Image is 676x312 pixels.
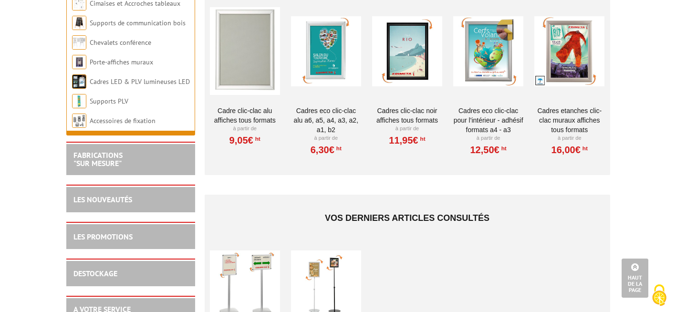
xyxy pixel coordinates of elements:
[72,35,86,50] img: Chevalets conférence
[72,55,86,69] img: Porte-affiches muraux
[72,114,86,128] img: Accessoires de fixation
[73,195,132,204] a: LES NOUVEAUTÉS
[291,135,361,142] p: À partir de
[418,135,426,142] sup: HT
[372,125,442,133] p: À partir de
[534,135,604,142] p: À partir de
[229,137,260,143] a: 9,05€HT
[72,94,86,108] img: Supports PLV
[72,16,86,30] img: Supports de communication bois
[73,150,123,168] a: FABRICATIONS"Sur Mesure"
[90,77,190,86] a: Cadres LED & PLV lumineuses LED
[210,106,280,125] a: Cadre Clic-Clac Alu affiches tous formats
[453,135,523,142] p: À partir de
[647,283,671,307] img: Cookies (fenêtre modale)
[551,147,588,153] a: 16,00€HT
[389,137,425,143] a: 11,95€HT
[470,147,506,153] a: 12,50€HT
[499,145,507,152] sup: HT
[90,58,153,66] a: Porte-affiches muraux
[334,145,342,152] sup: HT
[72,74,86,89] img: Cadres LED & PLV lumineuses LED
[311,147,342,153] a: 6,30€HT
[90,19,186,27] a: Supports de communication bois
[90,97,128,105] a: Supports PLV
[73,232,133,241] a: LES PROMOTIONS
[325,213,489,223] span: Vos derniers articles consultés
[291,106,361,135] a: Cadres Eco Clic-Clac alu A6, A5, A4, A3, A2, A1, B2
[643,280,676,312] button: Cookies (fenêtre modale)
[73,269,117,278] a: DESTOCKAGE
[581,145,588,152] sup: HT
[534,106,604,135] a: Cadres Etanches Clic-Clac muraux affiches tous formats
[453,106,523,135] a: Cadres Eco Clic-Clac pour l'intérieur - Adhésif formats A4 - A3
[372,106,442,125] a: Cadres clic-clac noir affiches tous formats
[622,259,648,298] a: Haut de la page
[210,125,280,133] p: À partir de
[90,116,156,125] a: Accessoires de fixation
[90,38,151,47] a: Chevalets conférence
[253,135,260,142] sup: HT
